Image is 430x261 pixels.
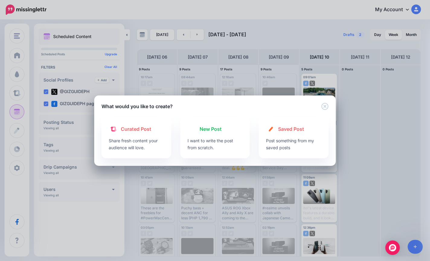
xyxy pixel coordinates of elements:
[269,127,273,131] img: create.png
[109,137,164,151] p: Share fresh content your audience will love.
[188,137,243,151] p: I want to write the post from scratch.
[200,125,222,133] span: New Post
[111,127,117,131] img: curate.png
[101,103,173,110] h5: What would you like to create?
[121,125,151,133] span: Curated Post
[266,137,321,151] p: Post something from my saved posts
[278,125,304,133] span: Saved Post
[321,103,329,110] button: Close
[385,240,400,255] div: Open Intercom Messenger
